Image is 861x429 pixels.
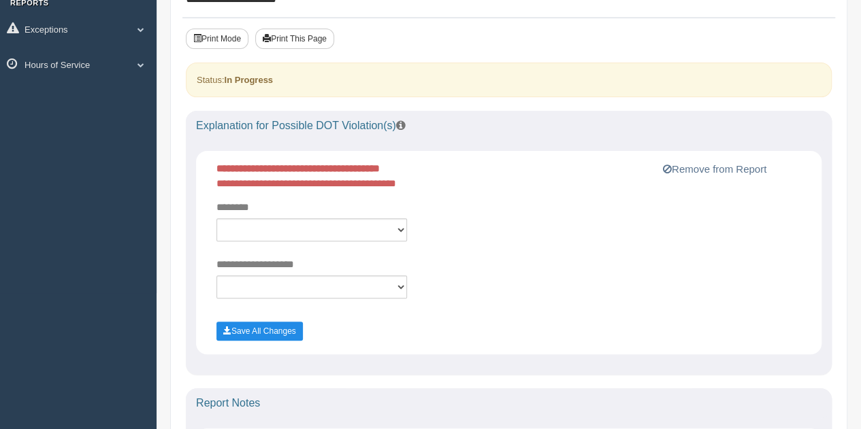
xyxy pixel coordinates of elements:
button: Print Mode [186,29,248,49]
div: Status: [186,63,832,97]
button: Print This Page [255,29,334,49]
button: Save [216,322,303,341]
button: Remove from Report [659,161,770,177]
div: Report Notes [186,388,832,418]
strong: In Progress [224,75,273,85]
div: Explanation for Possible DOT Violation(s) [186,111,832,141]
